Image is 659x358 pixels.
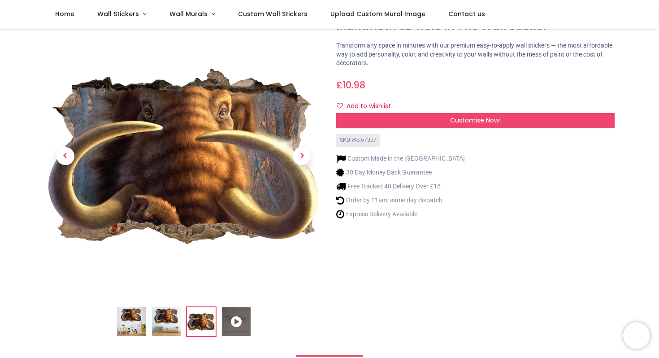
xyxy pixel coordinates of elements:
[336,41,615,68] p: Transform any space in minutes with our premium easy-to-apply wall stickers — the most affordable...
[336,168,465,177] li: 30 Day Money Back Guarantee
[187,307,216,336] img: WS-67327-03
[450,116,501,125] span: Customise Now!
[330,9,425,18] span: Upload Custom Mural Image
[336,99,399,114] button: Add to wishlistAdd to wishlist
[293,147,311,165] span: Next
[44,59,86,254] a: Previous
[56,147,74,165] span: Previous
[336,79,365,92] span: £
[97,9,139,18] span: Wall Stickers
[238,9,308,18] span: Custom Wall Stickers
[448,9,485,18] span: Contact us
[117,307,146,336] img: Mammoth 3D Hole In The Wall Sticker
[336,154,465,163] li: Custom Made in the [GEOGRAPHIC_DATA]
[343,79,365,92] span: 10.98
[337,103,343,109] i: Add to wishlist
[169,9,208,18] span: Wall Murals
[55,9,74,18] span: Home
[623,322,650,349] iframe: Brevo live chat
[336,210,465,219] li: Express Delivery Available
[44,17,323,296] img: WS-67327-03
[336,182,465,191] li: Free Tracked 48 Delivery Over £15
[336,134,380,147] div: SKU: WS-67327
[152,307,181,336] img: WS-67327-02
[336,196,465,205] li: Order by 11am, same day dispatch
[281,59,323,254] a: Next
